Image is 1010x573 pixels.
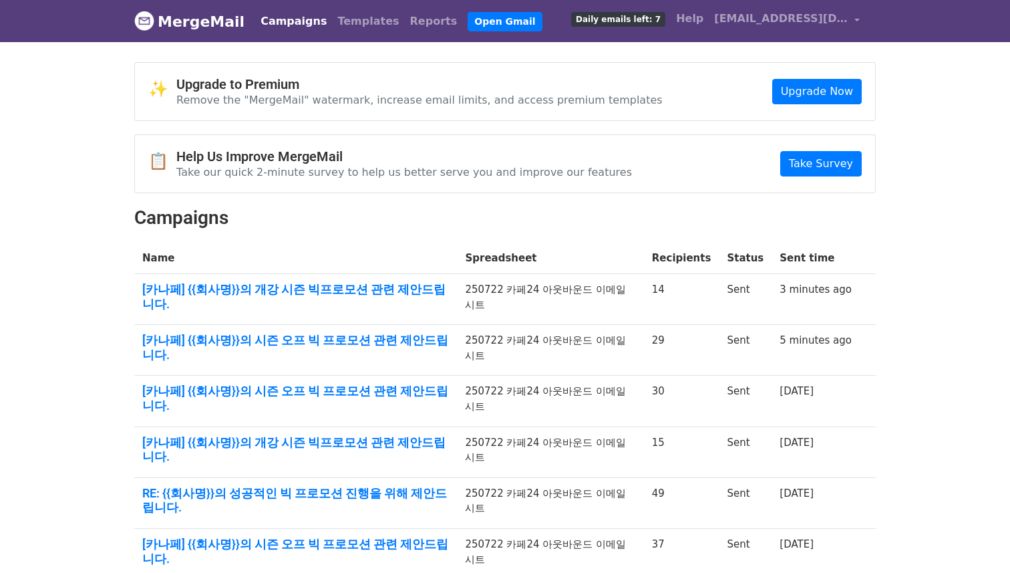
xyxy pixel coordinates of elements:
a: [카나페] {{회사명}}의 개강 시즌 빅프로모션 관련 제안드립니다. [142,435,449,464]
th: Status [719,243,772,274]
td: 30 [644,376,719,427]
td: Sent [719,427,772,477]
td: Sent [719,376,772,427]
a: [카나페] {{회사명}}의 시즌 오프 빅 프로모션 관련 제안드립니다. [142,384,449,413]
td: 14 [644,274,719,325]
a: Daily emails left: 7 [566,5,671,32]
td: 250722 카페24 아웃바운드 이메일 시트 [457,274,643,325]
p: Remove the "MergeMail" watermark, increase email limits, and access premium templates [176,93,663,107]
span: 📋 [148,152,176,171]
a: Campaigns [255,8,332,35]
a: [DATE] [780,437,814,449]
td: 49 [644,477,719,528]
td: Sent [719,325,772,376]
td: Sent [719,274,772,325]
th: Name [134,243,457,274]
span: [EMAIL_ADDRESS][DOMAIN_NAME] [714,11,848,27]
h4: Help Us Improve MergeMail [176,148,632,164]
th: Recipients [644,243,719,274]
a: RE: {{회사명}}의 성공적인 빅 프로모션 진행을 위해 제안드립니다. [142,486,449,515]
a: Upgrade Now [772,79,862,104]
a: [EMAIL_ADDRESS][DOMAIN_NAME] [709,5,865,37]
td: 29 [644,325,719,376]
p: Take our quick 2-minute survey to help us better serve you and improve our features [176,165,632,179]
td: 250722 카페24 아웃바운드 이메일 시트 [457,325,643,376]
span: ✨ [148,80,176,99]
a: MergeMail [134,7,244,35]
a: Open Gmail [468,12,542,31]
a: [DATE] [780,487,814,499]
th: Sent time [772,243,860,274]
a: [DATE] [780,385,814,397]
a: Help [671,5,709,32]
td: 250722 카페24 아웃바운드 이메일 시트 [457,427,643,477]
a: 5 minutes ago [780,334,852,346]
td: Sent [719,477,772,528]
td: 15 [644,427,719,477]
a: 3 minutes ago [780,283,852,296]
h4: Upgrade to Premium [176,76,663,92]
a: [카나페] {{회사명}}의 개강 시즌 빅프로모션 관련 제안드립니다. [142,282,449,311]
a: Templates [332,8,404,35]
a: [DATE] [780,538,814,550]
a: Reports [405,8,463,35]
th: Spreadsheet [457,243,643,274]
a: Take Survey [780,151,862,177]
h2: Campaigns [134,207,876,229]
a: [카나페] {{회사명}}의 시즌 오프 빅 프로모션 관련 제안드립니다. [142,537,449,566]
td: 250722 카페24 아웃바운드 이메일 시트 [457,376,643,427]
span: Daily emails left: 7 [571,12,665,27]
img: MergeMail logo [134,11,154,31]
a: [카나페] {{회사명}}의 시즌 오프 빅 프로모션 관련 제안드립니다. [142,333,449,362]
td: 250722 카페24 아웃바운드 이메일 시트 [457,477,643,528]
